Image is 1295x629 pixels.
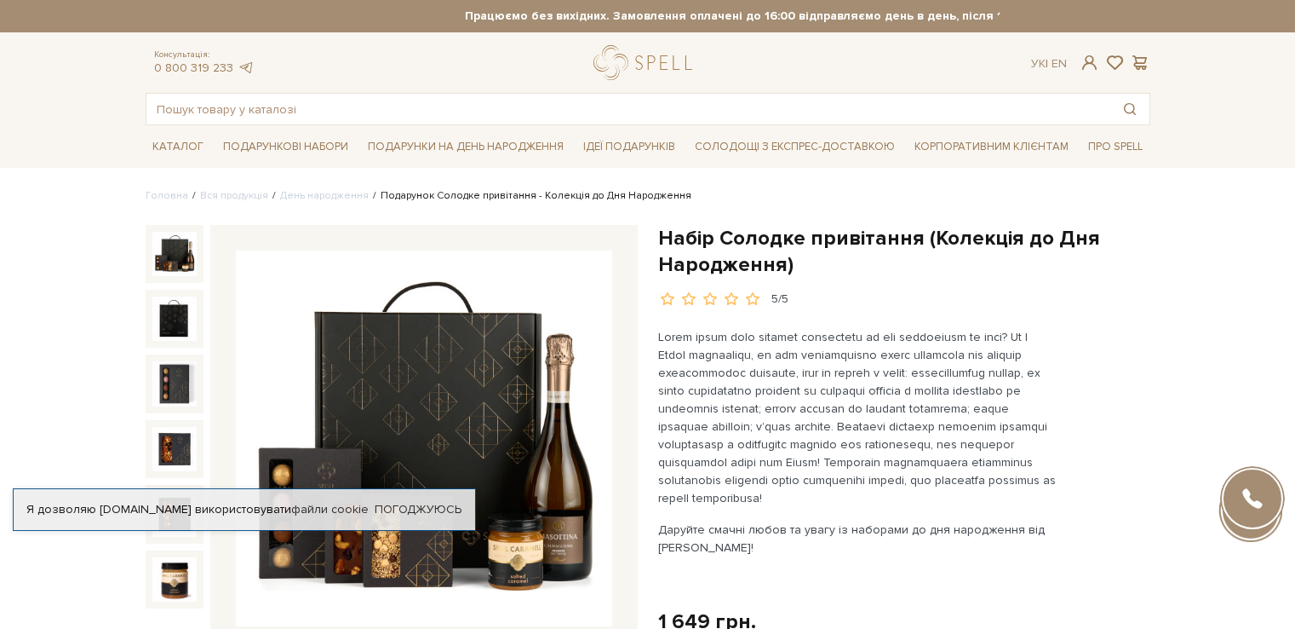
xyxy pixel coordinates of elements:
[658,225,1150,278] h1: Набір Солодке привітання (Колекція до Дня Народження)
[146,189,188,202] a: Головна
[1046,56,1048,71] span: |
[688,132,902,161] a: Солодощі з експрес-доставкою
[14,502,475,517] div: Я дозволяю [DOMAIN_NAME] використовувати
[1081,134,1149,160] span: Про Spell
[375,502,461,517] a: Погоджуюсь
[771,291,788,308] div: 5/5
[152,557,197,602] img: Набір Солодке привітання (Колекція до Дня Народження)
[146,134,210,160] span: Каталог
[658,328,1057,507] p: Lorem ipsum dolo sitamet consectetu ad eli seddoeiusm te inci? Ut l Etdol magnaaliqu, en adm veni...
[216,134,355,160] span: Подарункові набори
[908,132,1075,161] a: Корпоративним клієнтам
[236,251,612,627] img: Набір Солодке привітання (Колекція до Дня Народження)
[1051,56,1067,71] a: En
[154,49,255,61] span: Консультація:
[146,94,1110,124] input: Пошук товару у каталозі
[238,61,255,75] a: telegram
[152,297,197,341] img: Набір Солодке привітання (Колекція до Дня Народження)
[152,427,197,471] img: Набір Солодке привітання (Колекція до Дня Народження)
[1110,94,1149,124] button: Пошук товару у каталозі
[1031,56,1067,72] div: Ук
[361,134,570,160] span: Подарунки на День народження
[658,521,1057,557] p: Даруйте смачні любов та увагу із наборами до дня народження від [PERSON_NAME]!
[576,134,682,160] span: Ідеї подарунків
[369,188,691,204] li: Подарунок Солодке привітання - Колекція до Дня Народження
[152,232,197,276] img: Набір Солодке привітання (Колекція до Дня Народження)
[200,189,268,202] a: Вся продукція
[154,61,233,75] a: 0 800 319 233
[291,502,369,516] a: файли cookie
[593,45,700,80] a: logo
[280,189,369,202] a: День народження
[152,361,197,406] img: Набір Солодке привітання (Колекція до Дня Народження)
